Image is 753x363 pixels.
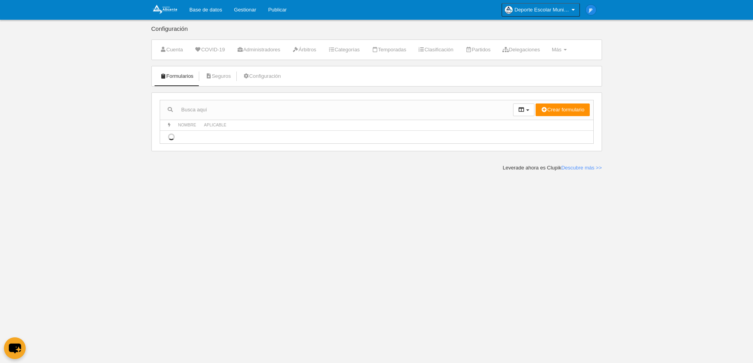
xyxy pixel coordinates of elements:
[414,44,458,56] a: Clasificación
[178,123,196,127] span: Nombre
[503,164,602,171] div: Leverade ahora es Clupik
[4,337,26,359] button: chat-button
[238,70,285,82] a: Configuración
[156,70,198,82] a: Formularios
[151,26,602,39] div: Configuración
[505,6,513,14] img: OawjjgO45JmU.30x30.jpg
[536,103,589,116] button: Crear formulario
[367,44,411,56] a: Temporadas
[204,123,226,127] span: Aplicable
[552,47,562,53] span: Más
[547,44,571,56] a: Más
[461,44,495,56] a: Partidos
[502,3,580,17] a: Deporte Escolar Municipal de [GEOGRAPHIC_DATA]
[288,44,321,56] a: Árbitros
[160,104,513,116] input: Busca aquí
[561,165,602,171] a: Descubre más >>
[498,44,544,56] a: Delegaciones
[324,44,364,56] a: Categorías
[232,44,285,56] a: Administradores
[191,44,229,56] a: COVID-19
[586,5,596,15] img: c2l6ZT0zMHgzMCZmcz05JnRleHQ9SlAmYmc9MWU4OGU1.png
[151,5,177,14] img: Deporte Escolar Municipal de Alicante
[201,70,235,82] a: Seguros
[156,44,187,56] a: Cuenta
[515,6,570,14] span: Deporte Escolar Municipal de [GEOGRAPHIC_DATA]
